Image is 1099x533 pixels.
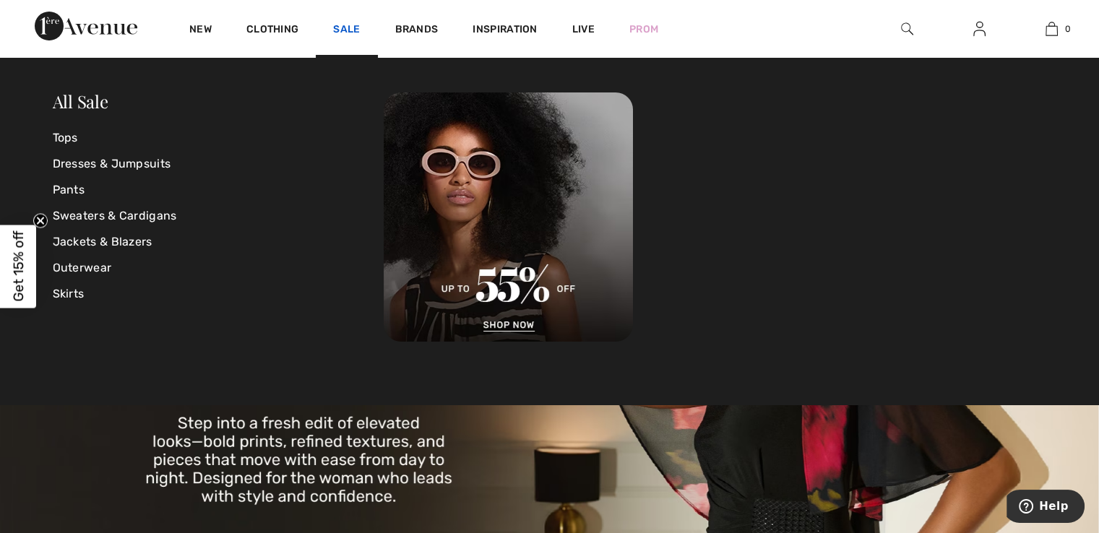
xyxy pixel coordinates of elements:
[395,23,439,38] a: Brands
[973,20,986,38] img: My Info
[33,214,48,228] button: Close teaser
[10,231,27,302] span: Get 15% off
[1065,22,1071,35] span: 0
[53,229,384,255] a: Jackets & Blazers
[333,23,360,38] a: Sale
[53,203,384,229] a: Sweaters & Cardigans
[901,20,913,38] img: search the website
[189,23,212,38] a: New
[1007,490,1085,526] iframe: Opens a widget where you can find more information
[53,255,384,281] a: Outerwear
[1046,20,1058,38] img: My Bag
[384,209,633,223] a: 1ere Avenue Sale
[53,125,384,151] a: Tops
[53,90,108,113] a: All Sale
[246,23,298,38] a: Clothing
[473,23,537,38] span: Inspiration
[53,151,384,177] a: Dresses & Jumpsuits
[53,281,384,307] a: Skirts
[572,22,595,37] a: Live
[962,20,997,38] a: Sign In
[1016,20,1087,38] a: 0
[629,22,658,37] a: Prom
[35,12,137,40] img: 1ère Avenue
[384,92,633,342] img: 1ere Avenue Sale
[53,177,384,203] a: Pants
